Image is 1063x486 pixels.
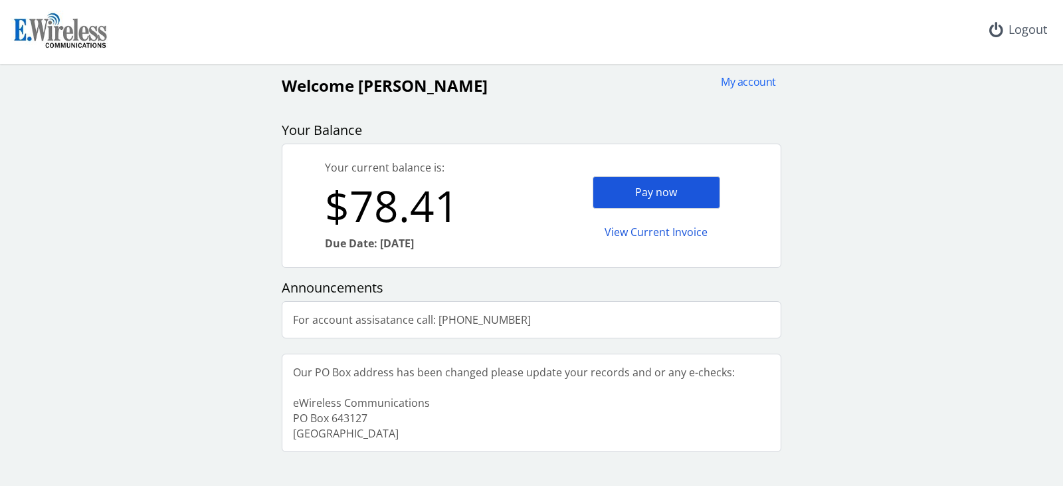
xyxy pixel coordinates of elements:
div: My account [712,74,776,90]
div: Your current balance is: [325,160,531,176]
span: Welcome [282,74,354,96]
span: [PERSON_NAME] [358,74,488,96]
span: Announcements [282,279,383,297]
div: Due Date: [DATE] [325,236,531,251]
div: View Current Invoice [593,217,720,248]
div: For account assisatance call: [PHONE_NUMBER] [282,302,541,338]
div: $78.41 [325,176,531,236]
div: Pay now [593,176,720,209]
span: Your Balance [282,121,362,139]
div: Our PO Box address has been changed please update your records and or any e-checks: eWireless Com... [282,354,745,451]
